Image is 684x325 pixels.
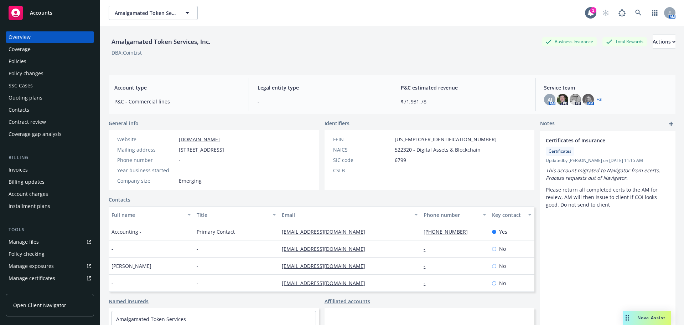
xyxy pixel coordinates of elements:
a: [DOMAIN_NAME] [179,136,220,143]
div: Business Insurance [542,37,597,46]
div: Account charges [9,188,48,200]
a: Report a Bug [615,6,629,20]
span: No [499,279,506,287]
a: SSC Cases [6,80,94,91]
div: Phone number [424,211,478,219]
span: Yes [499,228,507,235]
div: Phone number [117,156,176,164]
div: Actions [653,35,675,49]
button: Actions [653,35,675,49]
img: photo [582,94,594,105]
div: Manage files [9,236,39,248]
a: Manage files [6,236,94,248]
button: Full name [109,206,194,223]
span: Certificates of Insurance [546,137,651,144]
div: Policy checking [9,248,45,260]
span: Account type [114,84,240,91]
a: [EMAIL_ADDRESS][DOMAIN_NAME] [282,280,371,286]
span: No [499,245,506,253]
a: - [424,280,431,286]
div: Contacts [9,104,29,116]
div: DBA: CoinList [112,49,142,56]
a: Quoting plans [6,92,94,103]
div: 1 [590,7,596,14]
div: FEIN [333,136,392,143]
span: AJ [548,96,552,103]
div: SIC code [333,156,392,164]
div: Manage exposures [9,260,54,272]
button: Phone number [421,206,489,223]
div: Installment plans [9,200,50,212]
a: Billing updates [6,176,94,188]
div: Invoices [9,164,28,176]
a: [EMAIL_ADDRESS][DOMAIN_NAME] [282,228,371,235]
span: Notes [540,120,555,128]
a: Policies [6,56,94,67]
a: Invoices [6,164,94,176]
a: Switch app [648,6,662,20]
div: Mailing address [117,146,176,153]
div: Total Rewards [602,37,647,46]
span: Emerging [179,177,202,184]
div: Billing [6,154,94,161]
div: Full name [112,211,183,219]
span: [US_EMPLOYER_IDENTIFICATION_NUMBER] [395,136,497,143]
div: Policies [9,56,26,67]
span: - [395,167,397,174]
span: Service team [544,84,670,91]
div: Coverage gap analysis [9,128,62,140]
div: Tools [6,226,94,233]
span: - [197,262,198,270]
a: Overview [6,31,94,43]
span: [PERSON_NAME] [112,262,151,270]
div: Billing updates [9,176,45,188]
a: Policy changes [6,68,94,79]
a: - [424,245,431,252]
a: Manage certificates [6,273,94,284]
div: Quoting plans [9,92,42,103]
a: Manage claims [6,285,94,296]
span: 6799 [395,156,406,164]
a: Contacts [6,104,94,116]
a: Coverage [6,44,94,55]
div: Drag to move [623,311,632,325]
div: Title [197,211,268,219]
span: Accounting - [112,228,141,235]
span: Accounts [30,10,52,16]
button: Nova Assist [623,311,671,325]
div: Key contact [492,211,524,219]
span: Open Client Navigator [13,301,66,309]
button: Email [279,206,421,223]
em: This account migrated to Navigator from ecerts. Process requests out of Navigator. [546,167,662,181]
div: SSC Cases [9,80,33,91]
span: $71,931.78 [401,98,527,105]
a: [PHONE_NUMBER] [424,228,473,235]
p: Please return all completed certs to the AM for review, AM will then issue to client if COI looks... [546,186,670,208]
div: Overview [9,31,31,43]
div: Manage claims [9,285,45,296]
a: Amalgamated Token Services [116,316,186,323]
img: photo [557,94,568,105]
span: [STREET_ADDRESS] [179,146,224,153]
a: Accounts [6,3,94,23]
span: - [179,156,181,164]
span: Amalgamated Token Services, Inc. [115,9,176,17]
div: Website [117,136,176,143]
img: photo [570,94,581,105]
span: Certificates [549,148,571,154]
a: Start snowing [598,6,613,20]
a: Contacts [109,196,130,203]
a: [EMAIL_ADDRESS][DOMAIN_NAME] [282,263,371,269]
a: [EMAIL_ADDRESS][DOMAIN_NAME] [282,245,371,252]
button: Amalgamated Token Services, Inc. [109,6,198,20]
a: Installment plans [6,200,94,212]
span: - [179,167,181,174]
a: Policy checking [6,248,94,260]
span: General info [109,120,139,127]
button: Title [194,206,279,223]
span: Manage exposures [6,260,94,272]
span: - [197,245,198,253]
span: - [258,98,383,105]
div: Certificates of InsuranceCertificatesUpdatedby [PERSON_NAME] on [DATE] 11:15 AMThis account migra... [540,131,675,214]
a: Coverage gap analysis [6,128,94,140]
